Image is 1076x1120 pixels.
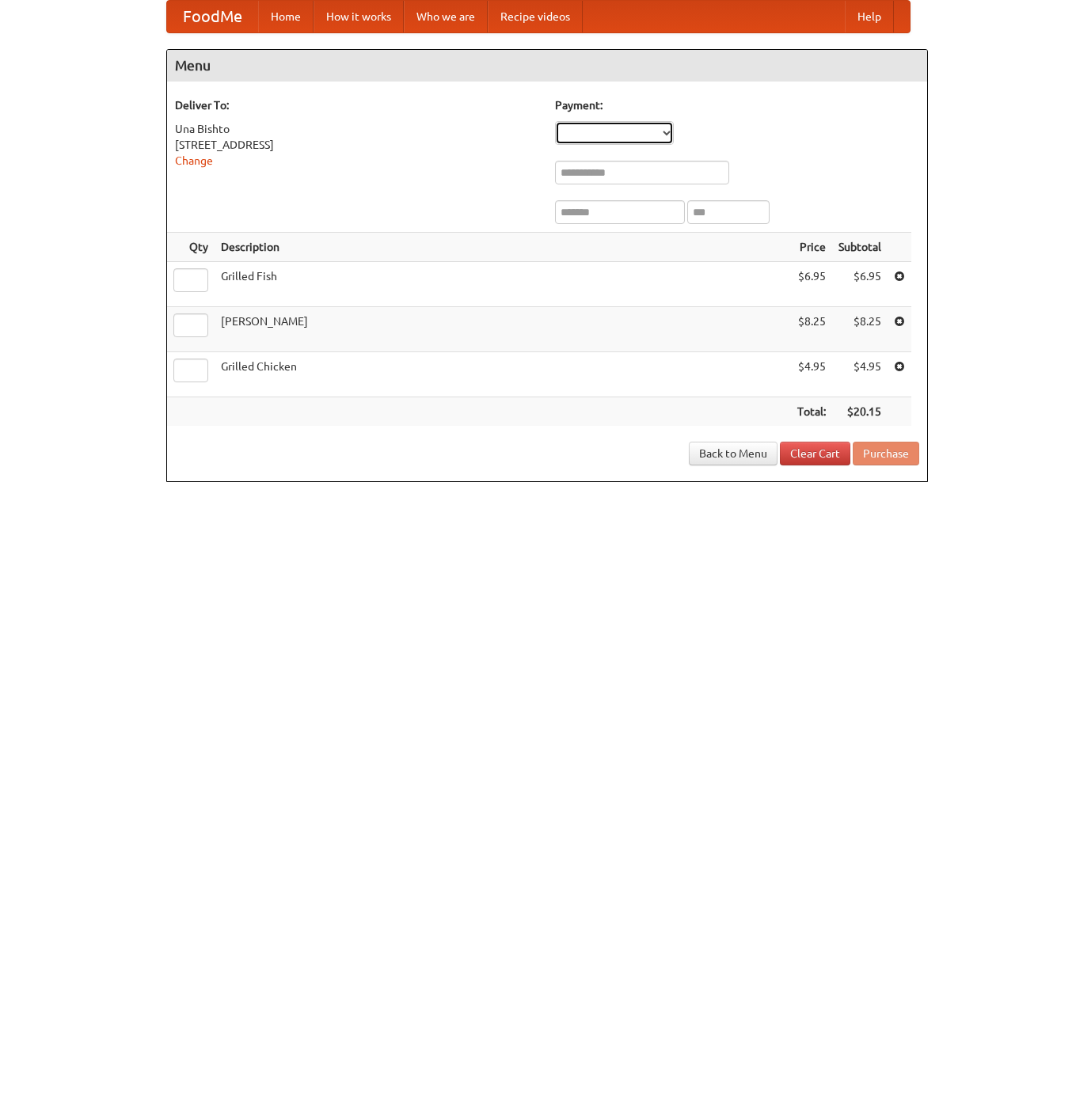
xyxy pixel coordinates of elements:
h5: Deliver To: [175,97,539,113]
button: Purchase [853,442,919,465]
th: Price [791,233,832,262]
th: $20.15 [832,397,888,427]
th: Qty [167,233,215,262]
a: Recipe videos [488,1,583,32]
td: $8.25 [832,307,888,352]
th: Subtotal [832,233,888,262]
td: [PERSON_NAME] [215,307,791,352]
td: $8.25 [791,307,832,352]
div: Una Bishto [175,121,539,137]
td: Grilled Fish [215,262,791,307]
a: FoodMe [167,1,258,32]
h5: Payment: [555,97,919,113]
a: Home [258,1,314,32]
h4: Menu [167,50,927,82]
a: Back to Menu [689,442,778,465]
a: Change [175,154,213,167]
th: Description [215,233,791,262]
a: How it works [314,1,404,32]
td: $6.95 [791,262,832,307]
a: Clear Cart [780,442,850,465]
a: Who we are [404,1,488,32]
div: [STREET_ADDRESS] [175,137,539,153]
td: $4.95 [791,352,832,397]
td: $4.95 [832,352,888,397]
td: $6.95 [832,262,888,307]
td: Grilled Chicken [215,352,791,397]
a: Help [845,1,894,32]
th: Total: [791,397,832,427]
